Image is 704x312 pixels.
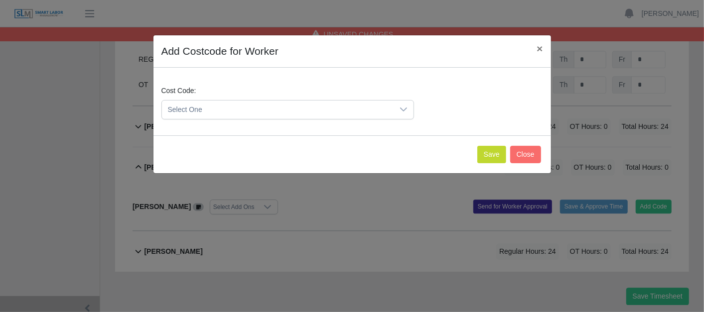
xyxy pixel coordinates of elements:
label: Cost Code: [161,86,196,96]
span: Select One [162,101,394,119]
button: Close [510,146,541,163]
button: Save [477,146,506,163]
span: × [537,43,543,54]
h4: Add Costcode for Worker [161,43,279,59]
button: Close [529,35,551,62]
